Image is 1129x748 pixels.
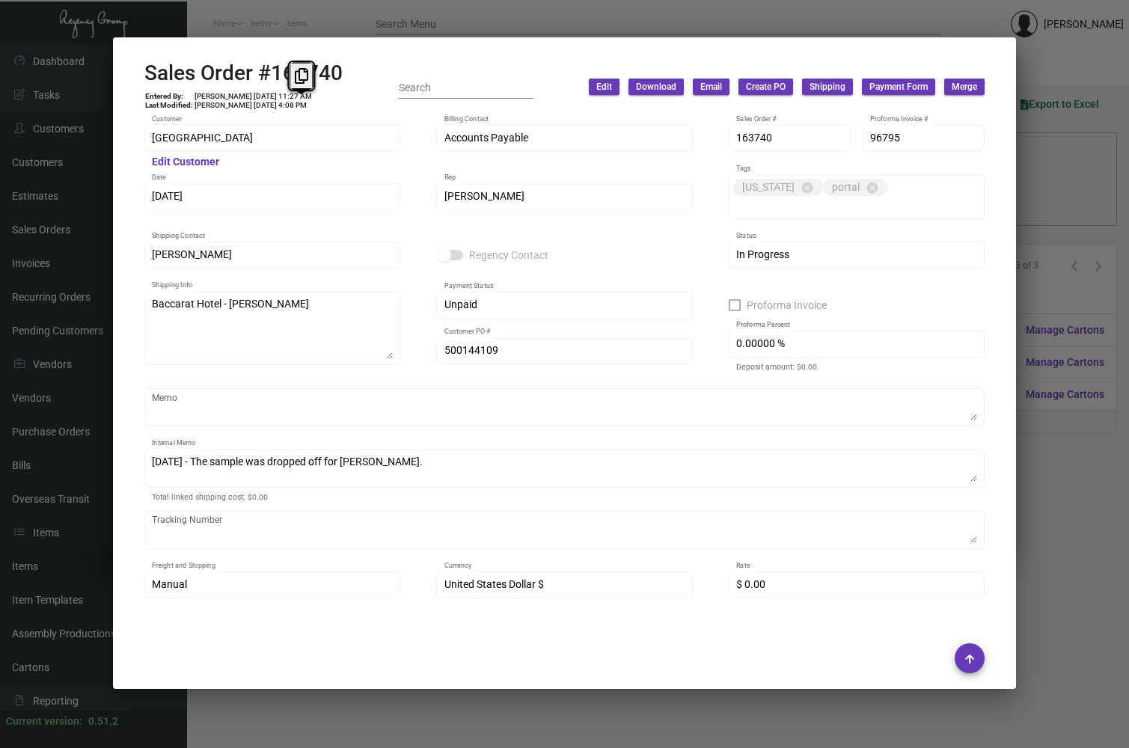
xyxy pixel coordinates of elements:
[747,296,827,314] span: Proforma Invoice
[736,248,789,260] span: In Progress
[944,79,985,95] button: Merge
[589,79,619,95] button: Edit
[444,298,477,310] span: Unpaid
[866,181,879,194] mat-icon: cancel
[746,81,786,93] span: Create PO
[194,101,313,110] td: [PERSON_NAME] [DATE] 4:08 PM
[194,92,313,101] td: [PERSON_NAME] [DATE] 11:27 AM
[952,81,977,93] span: Merge
[628,79,684,95] button: Download
[152,578,187,590] span: Manual
[693,79,729,95] button: Email
[810,81,845,93] span: Shipping
[295,68,308,84] i: Copy
[152,156,219,168] mat-hint: Edit Customer
[469,246,548,264] span: Regency Contact
[144,92,194,101] td: Entered By:
[802,79,853,95] button: Shipping
[738,79,793,95] button: Create PO
[869,81,928,93] span: Payment Form
[144,101,194,110] td: Last Modified:
[736,363,817,372] mat-hint: Deposit amount: $0.00
[700,81,722,93] span: Email
[6,714,82,729] div: Current version:
[801,181,814,194] mat-icon: cancel
[596,81,612,93] span: Edit
[144,61,343,86] h2: Sales Order #163740
[862,79,935,95] button: Payment Form
[636,81,676,93] span: Download
[823,179,888,196] mat-chip: portal
[88,714,118,729] div: 0.51.2
[733,179,823,196] mat-chip: [US_STATE]
[152,493,268,502] mat-hint: Total linked shipping cost: $0.00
